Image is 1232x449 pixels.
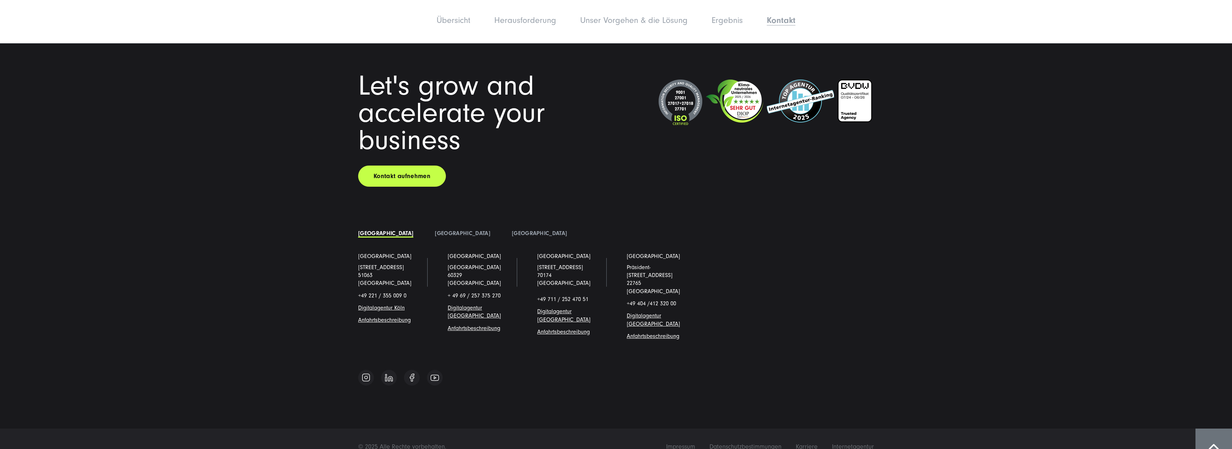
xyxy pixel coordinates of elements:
a: Anfahrtsbeschreibung [627,333,679,339]
a: [GEOGRAPHIC_DATA] [358,230,413,237]
a: [STREET_ADDRESS] [537,264,583,271]
img: Follow us on Facebook [410,373,414,382]
a: [GEOGRAPHIC_DATA] [435,230,490,237]
img: BVDW-Zertifizierung-Weiß [838,80,872,122]
a: [STREET_ADDRESS] [358,264,404,271]
img: Follow us on Linkedin [385,374,393,382]
a: Übersicht [437,15,470,25]
a: Anfahrtsbeschreibung [537,329,590,335]
img: Klimaneutrales Unternehmen SUNZINET GmbH [706,80,763,123]
p: +49 221 / 355 009 0 [358,292,426,300]
a: Ergebnis [712,15,743,25]
img: Top Internetagentur und Full Service Digitalagentur SUNZINET - 2024 [767,80,834,123]
a: n [402,305,405,311]
span: Let's grow and accelerate your business [358,70,545,156]
a: 70174 [GEOGRAPHIC_DATA] [537,272,591,286]
a: 60329 [GEOGRAPHIC_DATA] [448,272,501,286]
p: Präsident-[STREET_ADDRESS] 22765 [GEOGRAPHIC_DATA] [627,263,695,296]
a: Digitalagentur [GEOGRAPHIC_DATA] [448,305,501,319]
a: [GEOGRAPHIC_DATA] [358,252,412,260]
span: + 49 69 / 257 375 270 [448,292,501,299]
img: Follow us on Youtube [430,374,439,381]
a: 51063 [GEOGRAPHIC_DATA] [358,272,412,286]
a: Kontakt aufnehmen [358,166,446,187]
a: Anfahrtsbeschreibun [448,325,497,331]
img: Follow us on Instagram [362,373,370,382]
span: +49 404 / [627,300,676,307]
a: Anfahrtsbeschreibung [358,317,411,323]
a: Digitalagentur Köl [358,305,402,311]
span: g [448,325,500,331]
a: Digitalagentur [GEOGRAPHIC_DATA] [537,308,591,323]
a: [GEOGRAPHIC_DATA] [537,252,591,260]
img: ISO-Siegel_2024_dunkel [659,80,702,126]
a: Herausforderung [494,15,556,25]
span: +49 711 / 252 470 51 [537,296,588,302]
span: 412 320 00 [650,300,676,307]
a: [GEOGRAPHIC_DATA] [627,252,680,260]
a: [GEOGRAPHIC_DATA] [448,252,501,260]
a: [GEOGRAPHIC_DATA] [512,230,567,237]
a: Digitalagentur [GEOGRAPHIC_DATA] [627,312,680,327]
a: Unser Vorgehen & die Lösung [580,15,688,25]
span: [GEOGRAPHIC_DATA] [448,264,501,271]
a: Kontakt [767,15,795,25]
